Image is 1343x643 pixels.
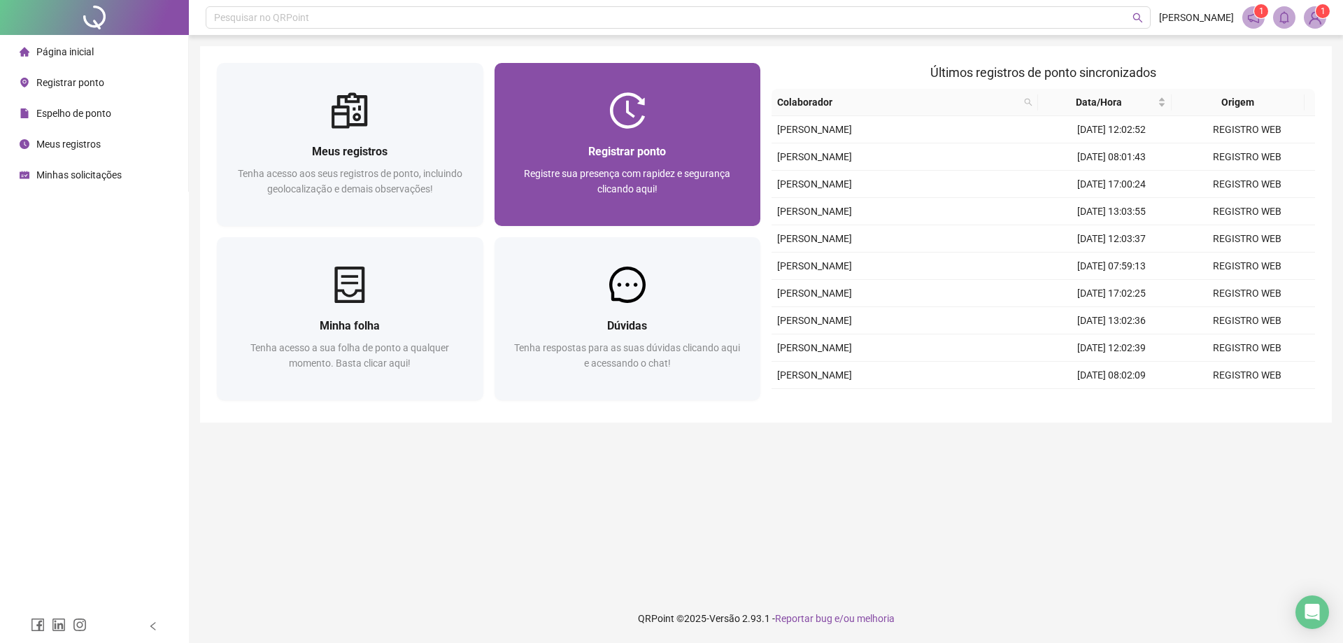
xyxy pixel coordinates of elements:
span: Minhas solicitações [36,169,122,181]
th: Data/Hora [1038,89,1172,116]
span: Meus registros [312,145,388,158]
span: 1 [1321,6,1326,16]
td: [DATE] 17:00:24 [1044,171,1179,198]
td: REGISTRO WEB [1179,253,1315,280]
span: file [20,108,29,118]
td: [DATE] 13:03:55 [1044,198,1179,225]
span: Tenha acesso aos seus registros de ponto, incluindo geolocalização e demais observações! [238,168,462,195]
td: [DATE] 12:02:52 [1044,116,1179,143]
td: [DATE] 08:02:09 [1044,362,1179,389]
span: left [148,621,158,631]
td: REGISTRO WEB [1179,389,1315,416]
td: REGISTRO WEB [1179,334,1315,362]
td: REGISTRO WEB [1179,307,1315,334]
span: clock-circle [20,139,29,149]
td: REGISTRO WEB [1179,143,1315,171]
span: Tenha acesso a sua folha de ponto a qualquer momento. Basta clicar aqui! [250,342,449,369]
span: Colaborador [777,94,1018,110]
a: Minha folhaTenha acesso a sua folha de ponto a qualquer momento. Basta clicar aqui! [217,237,483,400]
td: REGISTRO WEB [1179,198,1315,225]
span: notification [1247,11,1260,24]
td: REGISTRO WEB [1179,116,1315,143]
span: Data/Hora [1044,94,1155,110]
span: Dúvidas [607,319,647,332]
sup: Atualize o seu contato no menu Meus Dados [1316,4,1330,18]
td: [DATE] 13:02:36 [1044,307,1179,334]
span: instagram [73,618,87,632]
span: Reportar bug e/ou melhoria [775,613,895,624]
span: [PERSON_NAME] [777,342,852,353]
span: Meus registros [36,139,101,150]
span: schedule [20,170,29,180]
td: [DATE] 12:02:39 [1044,334,1179,362]
span: [PERSON_NAME] [1159,10,1234,25]
span: environment [20,78,29,87]
span: [PERSON_NAME] [777,233,852,244]
span: [PERSON_NAME] [777,315,852,326]
td: REGISTRO WEB [1179,362,1315,389]
img: 95096 [1305,7,1326,28]
span: [PERSON_NAME] [777,288,852,299]
span: Registrar ponto [36,77,104,88]
span: [PERSON_NAME] [777,206,852,217]
td: [DATE] 17:00:31 [1044,389,1179,416]
footer: QRPoint © 2025 - 2.93.1 - [189,594,1343,643]
span: [PERSON_NAME] [777,260,852,271]
td: [DATE] 08:01:43 [1044,143,1179,171]
span: 1 [1259,6,1264,16]
td: REGISTRO WEB [1179,171,1315,198]
span: facebook [31,618,45,632]
span: [PERSON_NAME] [777,124,852,135]
span: bell [1278,11,1291,24]
span: Registre sua presença com rapidez e segurança clicando aqui! [524,168,730,195]
div: Open Intercom Messenger [1295,595,1329,629]
span: Espelho de ponto [36,108,111,119]
a: Registrar pontoRegistre sua presença com rapidez e segurança clicando aqui! [495,63,761,226]
span: Tenha respostas para as suas dúvidas clicando aqui e acessando o chat! [514,342,740,369]
span: search [1132,13,1143,23]
span: [PERSON_NAME] [777,369,852,381]
td: [DATE] 07:59:13 [1044,253,1179,280]
span: Versão [709,613,740,624]
th: Origem [1172,89,1305,116]
span: Página inicial [36,46,94,57]
span: home [20,47,29,57]
span: Minha folha [320,319,380,332]
span: [PERSON_NAME] [777,151,852,162]
span: search [1021,92,1035,113]
a: DúvidasTenha respostas para as suas dúvidas clicando aqui e acessando o chat! [495,237,761,400]
span: Últimos registros de ponto sincronizados [930,65,1156,80]
td: REGISTRO WEB [1179,280,1315,307]
sup: 1 [1254,4,1268,18]
td: REGISTRO WEB [1179,225,1315,253]
span: Registrar ponto [588,145,666,158]
span: [PERSON_NAME] [777,178,852,190]
td: [DATE] 17:02:25 [1044,280,1179,307]
a: Meus registrosTenha acesso aos seus registros de ponto, incluindo geolocalização e demais observa... [217,63,483,226]
span: linkedin [52,618,66,632]
span: search [1024,98,1032,106]
td: [DATE] 12:03:37 [1044,225,1179,253]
